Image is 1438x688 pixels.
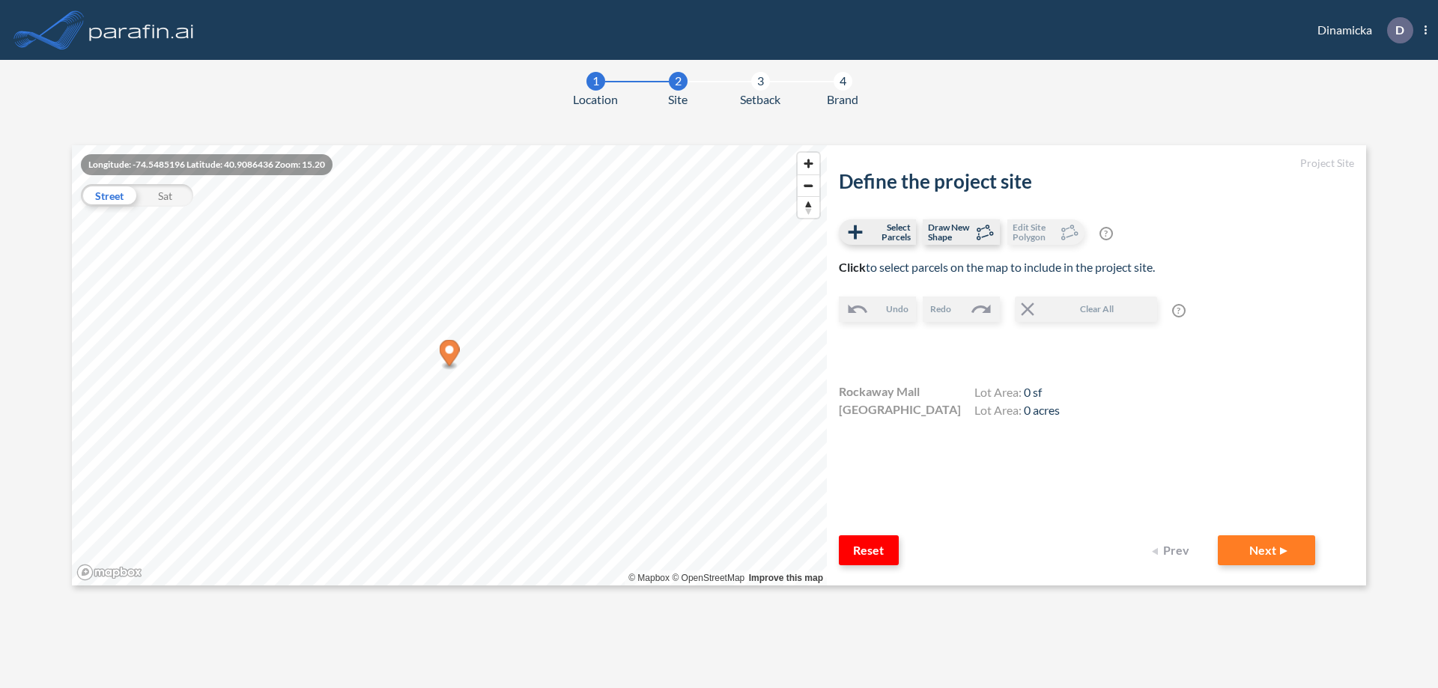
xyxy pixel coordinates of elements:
div: 1 [586,72,605,91]
span: Brand [827,91,858,109]
p: D [1395,23,1404,37]
div: Map marker [440,340,460,371]
span: 0 sf [1024,385,1042,399]
button: Next [1218,535,1315,565]
button: Redo [923,296,1000,322]
a: OpenStreetMap [672,573,744,583]
div: 4 [834,72,852,91]
button: Zoom in [798,153,819,174]
canvas: Map [72,145,827,585]
div: 3 [751,72,770,91]
b: Click [839,260,866,274]
span: ? [1099,227,1113,240]
span: Redo [930,302,951,316]
span: ? [1172,304,1186,317]
button: Zoom out [798,174,819,196]
span: Draw New Shape [928,222,972,242]
div: 2 [669,72,688,91]
span: Rockaway Mall [839,383,920,401]
span: Edit Site Polygon [1013,222,1057,242]
div: Longitude: -74.5485196 Latitude: 40.9086436 Zoom: 15.20 [81,154,333,175]
span: 0 acres [1024,403,1060,417]
span: Reset bearing to north [798,197,819,218]
span: Location [573,91,618,109]
button: Undo [839,296,916,322]
a: Improve this map [749,573,823,583]
span: Setback [740,91,780,109]
h5: Project Site [839,157,1354,170]
span: to select parcels on the map to include in the project site. [839,260,1155,274]
div: Street [81,184,137,207]
button: Reset [839,535,899,565]
h4: Lot Area: [974,385,1060,403]
span: Select Parcels [867,222,911,242]
a: Mapbox homepage [76,564,142,581]
a: Mapbox [628,573,670,583]
img: logo [86,15,197,45]
div: Dinamicka [1295,17,1427,43]
button: Prev [1143,535,1203,565]
button: Reset bearing to north [798,196,819,218]
span: Site [668,91,688,109]
button: Clear All [1015,296,1157,322]
h2: Define the project site [839,170,1354,193]
span: Clear All [1039,302,1156,316]
span: Undo [886,302,908,316]
div: Sat [137,184,193,207]
h4: Lot Area: [974,403,1060,421]
span: [GEOGRAPHIC_DATA] [839,401,961,418]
